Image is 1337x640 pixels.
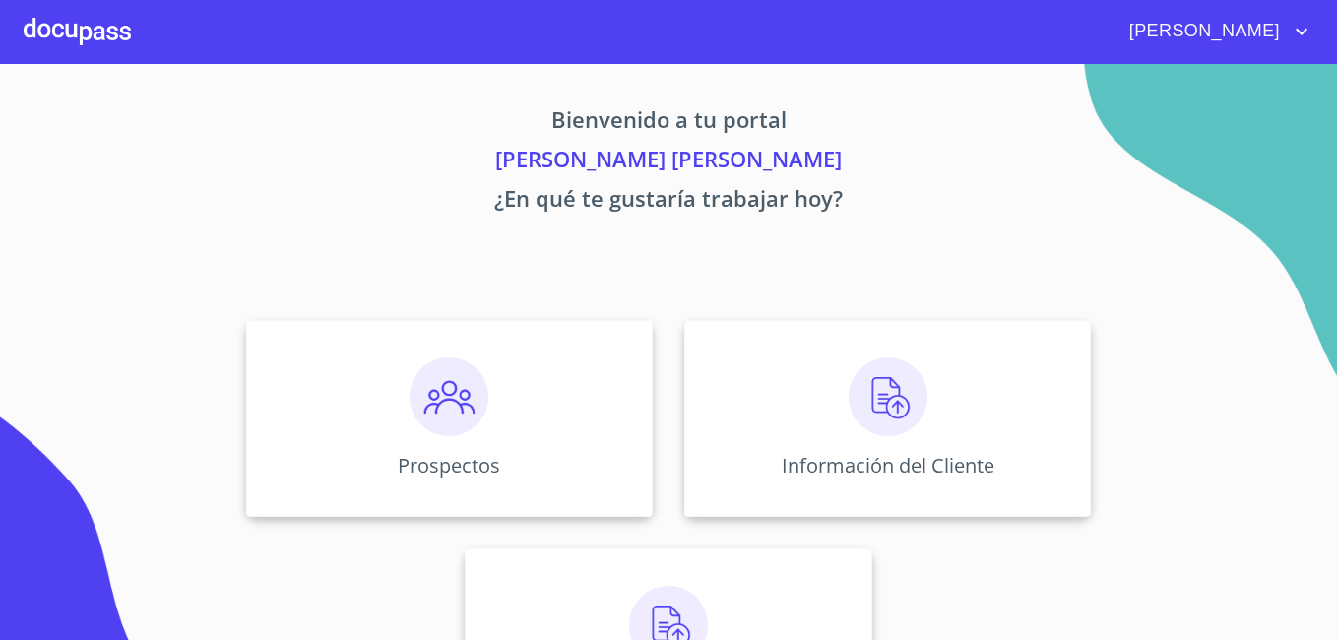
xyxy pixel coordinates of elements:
p: [PERSON_NAME] [PERSON_NAME] [62,143,1275,182]
img: carga.png [849,357,927,436]
p: Bienvenido a tu portal [62,103,1275,143]
p: ¿En qué te gustaría trabajar hoy? [62,182,1275,222]
span: [PERSON_NAME] [1114,16,1290,47]
button: account of current user [1114,16,1313,47]
p: Prospectos [398,452,500,479]
img: prospectos.png [410,357,488,436]
p: Información del Cliente [782,452,994,479]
